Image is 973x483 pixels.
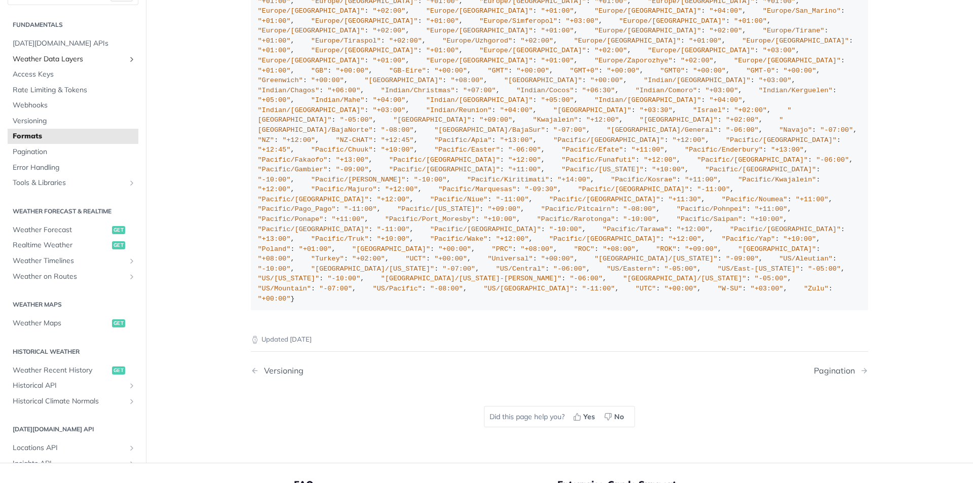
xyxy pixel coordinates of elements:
[705,87,738,94] span: "+03:00"
[8,238,138,253] a: Realtime Weatherget
[258,77,303,84] span: "Greenwich"
[525,185,557,193] span: "-09:30"
[258,176,291,183] span: "-10:00"
[479,116,512,124] span: "+09:00"
[381,126,414,134] span: "-08:00"
[381,136,414,144] span: "+12:45"
[697,185,730,193] span: "-11:00"
[734,17,767,25] span: "+01:00"
[8,83,138,98] a: Rate Limiting & Tokens
[442,265,475,273] span: "-07:00"
[13,240,109,250] span: Realtime Weather
[726,136,837,144] span: "Pacific/[GEOGRAPHIC_DATA]"
[13,147,136,157] span: Pagination
[13,396,125,406] span: Historical Climate Normals
[434,146,500,154] span: "Pacific/Easter"
[299,245,332,253] span: "+01:00"
[8,52,138,67] a: Weather Data LayersShow subpages for Weather Data Layers
[541,7,574,15] span: "+01:00"
[635,87,697,94] span: "Indian/Comoro"
[311,17,418,25] span: "Europe/[GEOGRAPHIC_DATA]"
[601,409,629,424] button: No
[258,47,291,54] span: "+01:00"
[426,96,533,104] span: "Indian/[GEOGRAPHIC_DATA]"
[331,215,364,223] span: "+11:00"
[128,444,136,452] button: Show subpages for Locations API
[500,106,533,114] span: "+04:00"
[13,39,136,49] span: [DATE][DOMAIN_NAME] APIs
[311,146,373,154] span: "Pacific/Chuuk"
[311,176,405,183] span: "Pacific/[PERSON_NAME]"
[820,126,853,134] span: "-07:00"
[258,7,365,15] span: "Europe/[GEOGRAPHIC_DATA]"
[816,156,849,164] span: "-06:00"
[685,146,763,154] span: "Pacific/Enderbury"
[430,285,463,292] span: "-08:00"
[738,176,816,183] span: "Pacific/Kwajalein"
[562,146,623,154] span: "Pacific/Efate"
[13,54,125,64] span: Weather Data Layers
[759,77,792,84] span: "+03:00"
[8,440,138,456] a: Locations APIShow subpages for Locations API
[311,67,327,75] span: "GB"
[426,47,459,54] span: "+01:00"
[258,136,274,144] span: "NZ"
[282,136,315,144] span: "+12:00"
[258,245,291,253] span: "Poland"
[594,7,701,15] span: "Europe/[GEOGRAPHIC_DATA]"
[128,382,136,390] button: Show subpages for Historical API
[578,185,689,193] span: "Pacific/[GEOGRAPHIC_DATA]"
[726,116,759,124] span: "+02:00"
[8,456,138,471] a: Insights APIShow subpages for Insights API
[381,275,562,282] span: "[GEOGRAPHIC_DATA]/[US_STATE]-[PERSON_NAME]"
[771,146,804,154] span: "+13:00"
[607,126,718,134] span: "[GEOGRAPHIC_DATA]/General"
[258,67,291,75] span: "+01:00"
[258,275,320,282] span: "US/[US_STATE]"
[689,37,722,45] span: "+01:00"
[570,409,601,424] button: Yes
[508,166,541,173] span: "+11:00"
[582,87,615,94] span: "+06:30"
[520,245,553,253] span: "+08:00"
[13,116,136,126] span: Versioning
[730,226,841,233] span: "Pacific/[GEOGRAPHIC_DATA]"
[414,176,446,183] span: "-10:00"
[426,27,533,34] span: "Europe/[GEOGRAPHIC_DATA]"
[128,257,136,265] button: Show subpages for Weather Timelines
[8,253,138,269] a: Weather TimelinesShow subpages for Weather Timelines
[553,126,586,134] span: "-07:00"
[664,265,697,273] span: "-05:00"
[13,381,125,391] span: Historical API
[808,265,841,273] span: "-05:00"
[508,156,541,164] span: "+12:00"
[709,96,742,104] span: "+04:00"
[311,37,381,45] span: "Europe/Tiraspol"
[430,235,488,243] span: "Pacific/Wake"
[389,166,500,173] span: "Pacific/[GEOGRAPHIC_DATA]"
[311,96,364,104] span: "Indian/Mahe"
[516,67,549,75] span: "+00:00"
[128,460,136,468] button: Show subpages for Insights API
[13,318,109,328] span: Weather Maps
[520,37,553,45] span: "+02:00"
[8,175,138,191] a: Tools & LibrariesShow subpages for Tools & Libraries
[327,87,360,94] span: "+06:00"
[13,178,125,188] span: Tools & Libraries
[726,126,759,134] span: "-06:00"
[258,205,336,213] span: "Pacific/Pago_Pago"
[611,176,677,183] span: "Pacific/Kosrae"
[553,106,631,114] span: "[GEOGRAPHIC_DATA]"
[128,179,136,187] button: Show subpages for Tools & Libraries
[352,255,385,263] span: "+02:00"
[467,176,549,183] span: "Pacific/Kiritimati"
[742,37,849,45] span: "Europe/[GEOGRAPHIC_DATA]"
[8,98,138,113] a: Webhooks
[377,196,409,203] span: "+12:00"
[311,235,368,243] span: "Pacific/Truk"
[389,156,500,164] span: "Pacific/[GEOGRAPHIC_DATA]"
[479,47,586,54] span: "Europe/[GEOGRAPHIC_DATA]"
[311,47,418,54] span: "Europe/[GEOGRAPHIC_DATA]"
[258,226,369,233] span: "Pacific/[GEOGRAPHIC_DATA]"
[734,106,767,114] span: "+02:00"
